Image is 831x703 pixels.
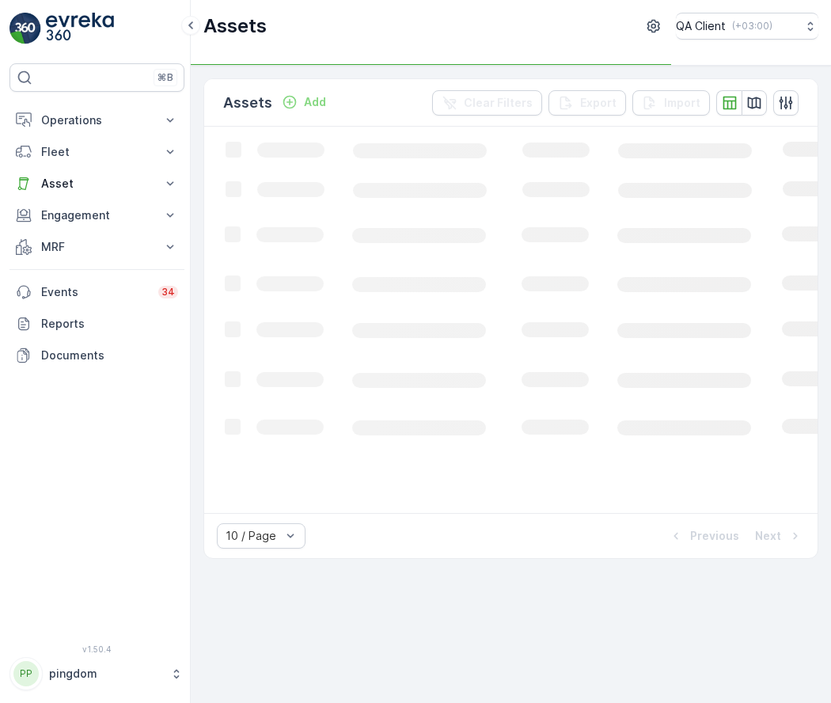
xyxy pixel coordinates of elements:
p: ⌘B [157,71,173,84]
p: Fleet [41,144,153,160]
button: Asset [9,168,184,199]
button: Previous [666,526,741,545]
p: Add [304,94,326,110]
img: logo_light-DOdMpM7g.png [46,13,114,44]
p: Asset [41,176,153,192]
button: Fleet [9,136,184,168]
span: v 1.50.4 [9,644,184,654]
p: Export [580,95,617,111]
p: Operations [41,112,153,128]
p: Import [664,95,700,111]
p: MRF [41,239,153,255]
a: Events34 [9,276,184,308]
p: 34 [161,286,175,298]
button: Clear Filters [432,90,542,116]
button: Export [548,90,626,116]
a: Documents [9,340,184,371]
button: Next [753,526,805,545]
p: ( +03:00 ) [732,20,772,32]
p: Reports [41,316,178,332]
p: Clear Filters [464,95,533,111]
p: Documents [41,348,178,363]
p: Assets [223,92,272,114]
button: Add [275,93,332,112]
p: QA Client [676,18,726,34]
a: Reports [9,308,184,340]
p: Events [41,284,149,300]
div: PP [13,661,39,686]
p: Next [755,528,781,544]
button: MRF [9,231,184,263]
p: Previous [690,528,739,544]
button: PPpingdom [9,657,184,690]
p: Assets [203,13,267,39]
img: logo [9,13,41,44]
button: QA Client(+03:00) [676,13,818,40]
button: Engagement [9,199,184,231]
button: Import [632,90,710,116]
p: Engagement [41,207,153,223]
p: pingdom [49,666,162,682]
button: Operations [9,104,184,136]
